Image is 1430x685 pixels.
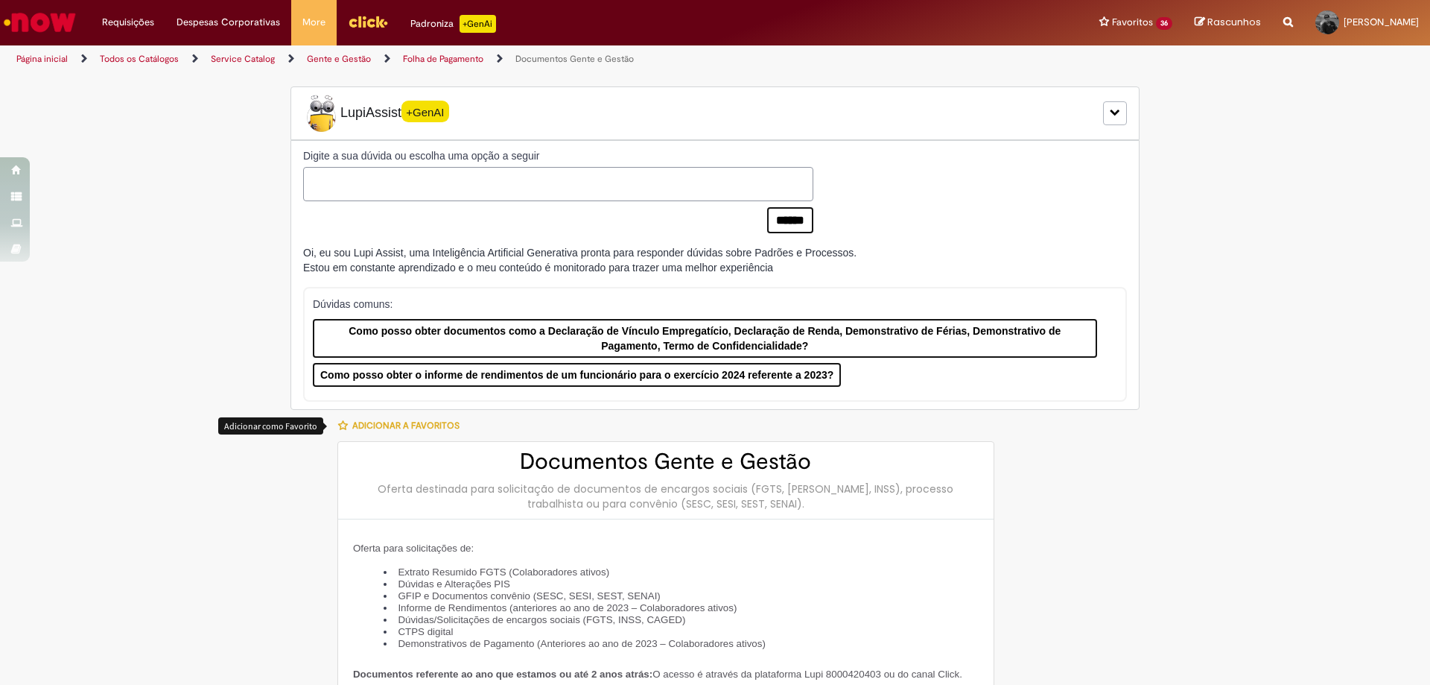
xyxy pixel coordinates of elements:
[177,15,280,30] span: Despesas Corporativas
[313,319,1097,358] button: Como posso obter documentos como a Declaração de Vínculo Empregatício, Declaração de Renda, Demon...
[352,420,460,432] span: Adicionar a Favoritos
[211,53,275,65] a: Service Catalog
[1344,16,1419,28] span: [PERSON_NAME]
[398,614,685,625] span: Dúvidas/Solicitações de encargos sociais (FGTS, INSS, CAGED)
[303,95,449,132] span: LupiAssist
[1207,15,1261,29] span: Rascunhos
[398,590,660,602] span: GFIP e Documentos convênio (SESC, SESI, SEST, SENAI)
[290,86,1140,140] div: LupiLupiAssist+GenAI
[652,669,962,680] span: O acesso é através da plataforma Lupi 8000420403 ou do canal Click.
[303,245,857,275] div: Oi, eu sou Lupi Assist, uma Inteligência Artificial Generativa pronta para responder dúvidas sobr...
[1112,15,1153,30] span: Favoritos
[398,578,509,590] span: Dúvidas e Alterações PIS
[100,53,179,65] a: Todos os Catálogos
[302,15,325,30] span: More
[410,15,496,33] div: Padroniza
[398,566,609,578] span: Extrato Resumido FGTS (Colaboradores ativos)
[515,53,634,65] a: Documentos Gente e Gestão
[401,101,449,122] span: +GenAI
[307,53,371,65] a: Gente e Gestão
[353,543,474,554] span: Oferta para solicitações de:
[460,15,496,33] p: +GenAi
[1195,16,1261,30] a: Rascunhos
[11,45,942,73] ul: Trilhas de página
[348,10,388,33] img: click_logo_yellow_360x200.png
[403,53,483,65] a: Folha de Pagamento
[303,95,340,132] img: Lupi
[16,53,68,65] a: Página inicial
[1,7,78,37] img: ServiceNow
[313,363,841,387] button: Como posso obter o informe de rendimentos de um funcionário para o exercício 2024 referente a 2023?
[337,410,468,441] button: Adicionar a Favoritos
[102,15,154,30] span: Requisições
[313,297,1097,312] p: Dúvidas comuns:
[218,417,323,435] div: Adicionar como Favorito
[353,449,979,474] h2: Documentos Gente e Gestão
[353,669,652,680] span: Documentos referente ao ano que estamos ou até 2 anos atrás:
[303,148,813,163] label: Digite a sua dúvida ou escolha uma opção a seguir
[1156,17,1172,30] span: 36
[398,602,737,613] span: Informe de Rendimentos (anteriores ao ano de 2023 – Colaboradores ativos)
[398,626,453,637] span: CTPS digital
[398,638,765,649] span: Demonstrativos de Pagamento (Anteriores ao ano de 2023 – Colaboradores ativos)
[353,482,979,511] div: Oferta destinada para solicitação de documentos de encargos sociais (FGTS, [PERSON_NAME], INSS), ...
